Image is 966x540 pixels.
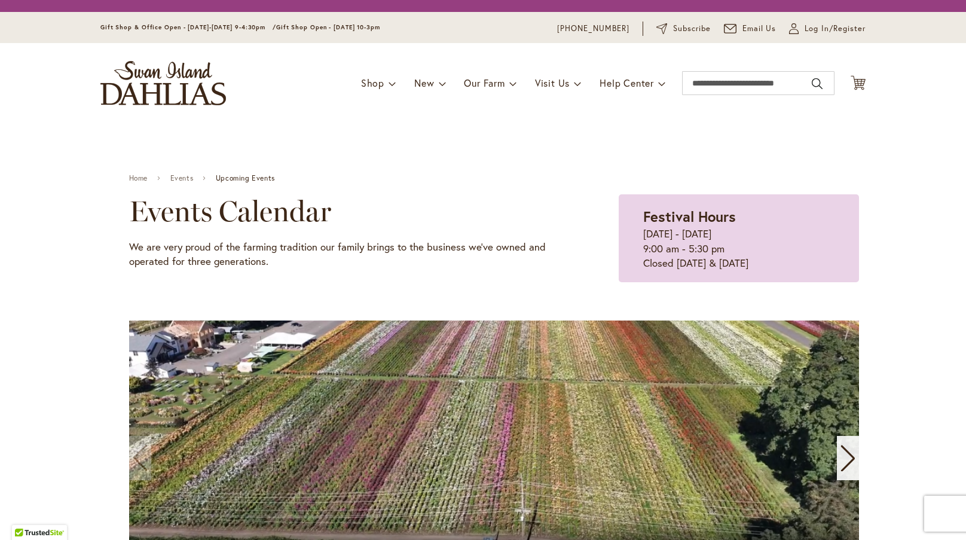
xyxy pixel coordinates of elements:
span: Email Us [742,23,777,35]
p: We are very proud of the farming tradition our family brings to the business we've owned and oper... [129,240,559,269]
span: Gift Shop & Office Open - [DATE]-[DATE] 9-4:30pm / [100,23,276,31]
span: New [414,77,434,89]
a: Subscribe [656,23,711,35]
a: Log In/Register [789,23,866,35]
p: [DATE] - [DATE] 9:00 am - 5:30 pm Closed [DATE] & [DATE] [643,227,834,270]
span: Log In/Register [805,23,866,35]
span: Upcoming Events [216,174,275,182]
button: Search [812,74,823,93]
a: [PHONE_NUMBER] [557,23,629,35]
h2: Events Calendar [129,194,559,228]
span: Our Farm [464,77,505,89]
a: store logo [100,61,226,105]
a: Email Us [724,23,777,35]
span: Gift Shop Open - [DATE] 10-3pm [276,23,380,31]
strong: Festival Hours [643,207,736,226]
span: Help Center [600,77,654,89]
span: Visit Us [535,77,570,89]
a: Home [129,174,148,182]
span: Subscribe [673,23,711,35]
a: Events [170,174,194,182]
span: Shop [361,77,384,89]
